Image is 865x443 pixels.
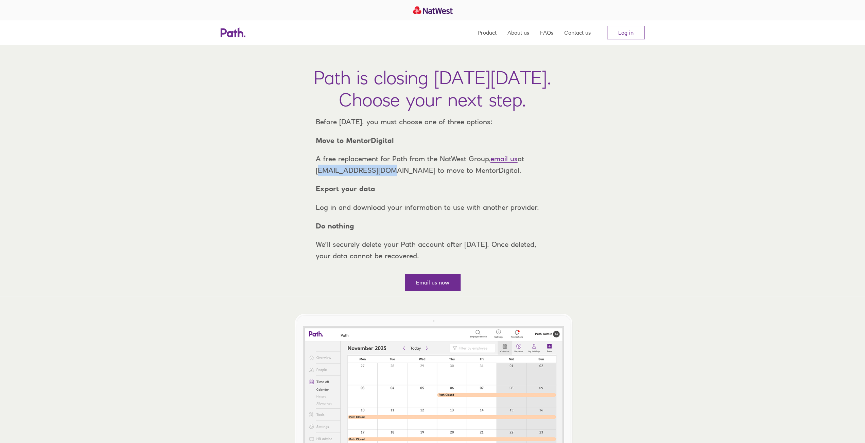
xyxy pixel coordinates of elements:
[607,26,645,39] a: Log in
[310,116,555,128] p: Before [DATE], you must choose one of three options:
[478,20,497,45] a: Product
[316,184,375,193] strong: Export your data
[316,222,354,230] strong: Do nothing
[310,239,555,261] p: We’ll securely delete your Path account after [DATE]. Once deleted, your data cannot be recovered.
[490,154,518,163] a: email us
[540,20,553,45] a: FAQs
[310,153,555,176] p: A free replacement for Path from the NatWest Group, at [EMAIL_ADDRESS][DOMAIN_NAME] to move to Me...
[310,202,555,213] p: Log in and download your information to use with another provider.
[405,274,461,291] a: Email us now
[507,20,529,45] a: About us
[314,67,551,111] h1: Path is closing [DATE][DATE]. Choose your next step.
[316,136,394,145] strong: Move to MentorDigital
[564,20,591,45] a: Contact us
